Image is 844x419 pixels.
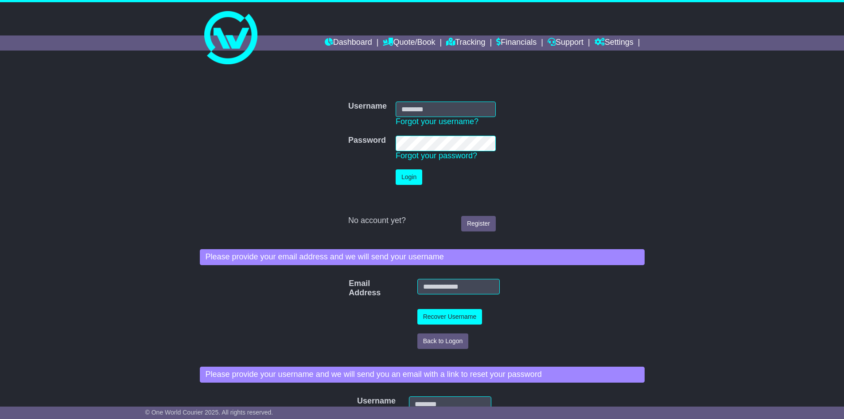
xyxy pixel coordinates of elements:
div: No account yet? [348,216,496,226]
div: Please provide your username and we will send you an email with a link to reset your password [200,367,645,383]
button: Back to Logon [417,333,469,349]
button: Recover Username [417,309,482,325]
a: Quote/Book [383,35,435,51]
button: Login [396,169,422,185]
a: Tracking [446,35,485,51]
span: © One World Courier 2025. All rights reserved. [145,409,273,416]
label: Password [348,136,386,145]
label: Email Address [344,279,360,298]
a: Forgot your username? [396,117,478,126]
a: Support [548,35,583,51]
a: Register [461,216,496,231]
label: Username [348,102,387,111]
a: Forgot your password? [396,151,477,160]
a: Settings [595,35,634,51]
label: Username [353,396,365,406]
div: Please provide your email address and we will send your username [200,249,645,265]
a: Financials [496,35,537,51]
a: Dashboard [325,35,372,51]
